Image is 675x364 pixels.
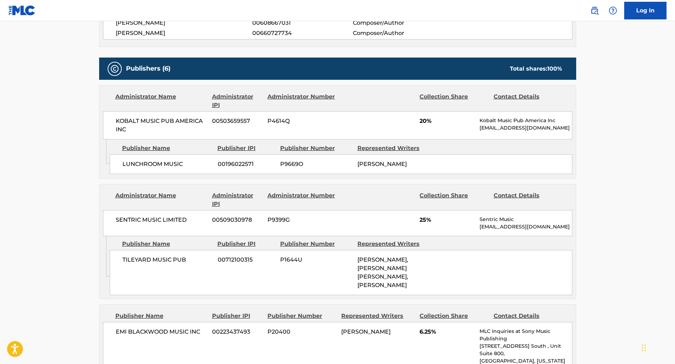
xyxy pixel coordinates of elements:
span: [PERSON_NAME] [357,161,407,167]
span: Composer/Author [353,29,444,37]
img: MLC Logo [8,5,36,16]
div: Publisher IPI [217,240,275,248]
div: Publisher Name [122,240,212,248]
span: P9399G [267,216,336,224]
span: EMI BLACKWOOD MUSIC INC [116,328,207,336]
span: 00503659557 [212,117,262,125]
span: [PERSON_NAME] [116,19,253,27]
span: 00660727734 [252,29,352,37]
p: Kobalt Music Pub America Inc [480,117,572,124]
span: [PERSON_NAME] [341,328,391,335]
p: MLC Inquiries at Sony Music Publishing [480,328,572,342]
span: [PERSON_NAME], [PERSON_NAME] [PERSON_NAME], [PERSON_NAME] [357,256,408,288]
div: Help [606,4,620,18]
div: Publisher Number [280,144,352,153]
span: 6.25% [420,328,474,336]
span: P4614Q [267,117,336,125]
div: Total shares: [510,65,562,73]
span: 100 % [547,65,562,72]
img: Publishers [110,65,119,73]
div: Publisher IPI [212,312,262,320]
div: Publisher Number [267,312,336,320]
span: TILEYARD MUSIC PUB [122,256,212,264]
div: Publisher IPI [217,144,275,153]
div: Drag [642,337,646,358]
span: P1644U [280,256,352,264]
div: Collection Share [420,93,488,109]
span: Composer/Author [353,19,444,27]
div: Collection Share [420,312,488,320]
span: 00196022571 [218,160,275,168]
span: 00223437493 [212,328,262,336]
div: Contact Details [494,93,562,109]
div: Administrator Name [115,93,207,109]
span: 00509030978 [212,216,262,224]
img: search [590,6,599,15]
div: Administrator Number [267,191,336,208]
p: [EMAIL_ADDRESS][DOMAIN_NAME] [480,223,572,231]
div: Administrator Number [267,93,336,109]
div: Represented Writers [357,240,429,248]
div: Publisher Number [280,240,352,248]
div: Collection Share [420,191,488,208]
span: SENTRIC MUSIC LIMITED [116,216,207,224]
span: 00608667031 [252,19,352,27]
span: LUNCHROOM MUSIC [122,160,212,168]
p: [EMAIL_ADDRESS][DOMAIN_NAME] [480,124,572,132]
div: Represented Writers [341,312,414,320]
img: help [609,6,617,15]
div: Publisher Name [122,144,212,153]
div: Represented Writers [357,144,429,153]
span: 20% [420,117,474,125]
div: Administrator IPI [212,93,262,109]
span: 25% [420,216,474,224]
span: 00712100315 [218,256,275,264]
div: Publisher Name [115,312,207,320]
span: P20400 [267,328,336,336]
div: Administrator Name [115,191,207,208]
h5: Publishers (6) [126,65,170,73]
p: [STREET_ADDRESS] South , Unit Suite 800, [480,342,572,357]
div: Contact Details [494,312,562,320]
span: P9669O [280,160,352,168]
p: Sentric Music [480,216,572,223]
iframe: Chat Widget [640,330,675,364]
span: KOBALT MUSIC PUB AMERICA INC [116,117,207,134]
a: Public Search [587,4,602,18]
div: Contact Details [494,191,562,208]
a: Log In [624,2,667,19]
span: [PERSON_NAME] [116,29,253,37]
div: Administrator IPI [212,191,262,208]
